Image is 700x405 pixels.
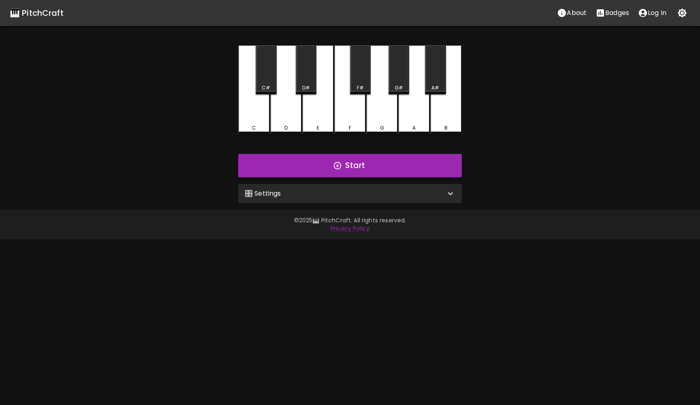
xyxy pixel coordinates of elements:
div: G [380,124,384,132]
p: About [567,8,587,18]
div: 🎛️ Settings [238,184,462,203]
div: C [252,124,256,132]
div: A# [431,84,439,92]
p: Badges [605,8,629,18]
div: G# [395,84,403,92]
div: D [284,124,288,132]
div: B [444,124,448,132]
div: F# [357,84,364,92]
p: Log In [648,8,666,18]
button: About [553,5,591,21]
a: 🎹 PitchCraft [10,6,64,19]
div: E [317,124,319,132]
p: © 2025 🎹 PitchCraft. All rights reserved. [117,216,583,224]
div: D# [302,84,310,92]
div: C# [262,84,270,92]
button: Start [238,154,462,177]
div: F [349,124,351,132]
p: 🎛️ Settings [245,189,281,198]
button: Stats [591,5,634,21]
button: account of current user [634,5,671,21]
div: A [412,124,416,132]
a: Privacy Policy [331,224,369,232]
